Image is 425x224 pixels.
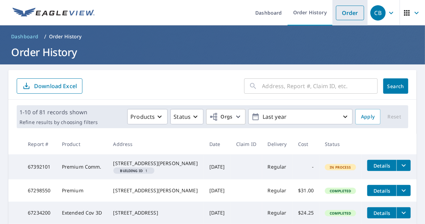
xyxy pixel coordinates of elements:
td: [DATE] [204,202,231,224]
span: Details [371,162,392,169]
td: 67234200 [22,202,56,224]
button: Last year [248,109,353,124]
td: Premium Comm. [56,154,108,179]
button: Status [170,109,203,124]
p: Refine results by choosing filters [19,119,98,125]
p: Status [174,113,191,121]
td: Premium [56,179,108,202]
p: Order History [49,33,82,40]
span: Orgs [209,113,233,121]
td: $24.25 [292,202,319,224]
p: Download Excel [34,82,77,90]
li: / [44,32,46,41]
td: [DATE] [204,179,231,202]
span: Dashboard [11,33,39,40]
nav: breadcrumb [8,31,417,42]
p: Products [130,113,155,121]
td: [DATE] [204,154,231,179]
p: Last year [260,111,341,123]
img: EV Logo [13,8,95,18]
td: Regular [262,179,293,202]
a: Dashboard [8,31,41,42]
button: Download Excel [17,78,82,94]
span: 1 [116,169,152,172]
span: In Process [326,165,355,170]
input: Address, Report #, Claim ID, etc. [262,76,378,96]
th: Delivery [262,134,293,154]
button: Apply [355,109,380,124]
button: detailsBtn-67234200 [367,207,396,218]
td: Regular [262,154,293,179]
th: Report # [22,134,56,154]
button: filesDropdownBtn-67298550 [396,185,411,196]
td: Regular [262,202,293,224]
button: Orgs [206,109,246,124]
a: Order [336,6,364,20]
th: Address [108,134,204,154]
button: filesDropdownBtn-67392101 [396,160,411,171]
span: Search [389,83,403,90]
h1: Order History [8,45,417,59]
div: [STREET_ADDRESS][PERSON_NAME] [113,187,198,194]
td: 67298550 [22,179,56,202]
div: [STREET_ADDRESS][PERSON_NAME] [113,160,198,167]
div: [STREET_ADDRESS] [113,209,198,216]
span: Completed [326,211,355,216]
span: Details [371,187,392,194]
td: - [292,154,319,179]
td: $31.00 [292,179,319,202]
button: filesDropdownBtn-67234200 [396,207,411,218]
button: Products [127,109,168,124]
span: Apply [361,113,375,121]
p: 1-10 of 81 records shown [19,108,98,116]
td: 67392101 [22,154,56,179]
span: Completed [326,188,355,193]
th: Date [204,134,231,154]
button: detailsBtn-67392101 [367,160,396,171]
th: Claim ID [231,134,262,154]
em: Building ID [120,169,143,172]
span: Details [371,210,392,216]
th: Product [56,134,108,154]
th: Cost [292,134,319,154]
button: detailsBtn-67298550 [367,185,396,196]
th: Status [319,134,362,154]
div: CB [370,5,386,21]
td: Extended Cov 3D [56,202,108,224]
button: Search [383,78,408,94]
